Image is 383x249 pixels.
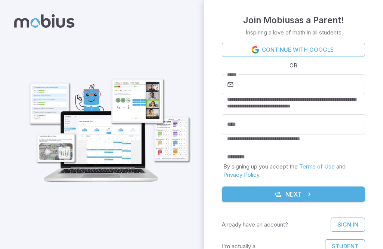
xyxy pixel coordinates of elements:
a: Continue with Google [222,43,365,57]
img: parent_1-illustration [21,60,194,187]
p: Already have an account? [222,221,288,229]
p: By signing up you accept the and . [223,163,364,179]
span: OR [288,61,299,70]
p: Inspiring a love of math in all students [246,28,341,37]
a: Terms of Use [299,163,335,170]
button: Next [222,186,365,202]
a: Sign In [331,218,365,232]
h4: Join Mobius as a Parent ! [243,13,344,27]
a: Privacy Policy [223,171,259,178]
